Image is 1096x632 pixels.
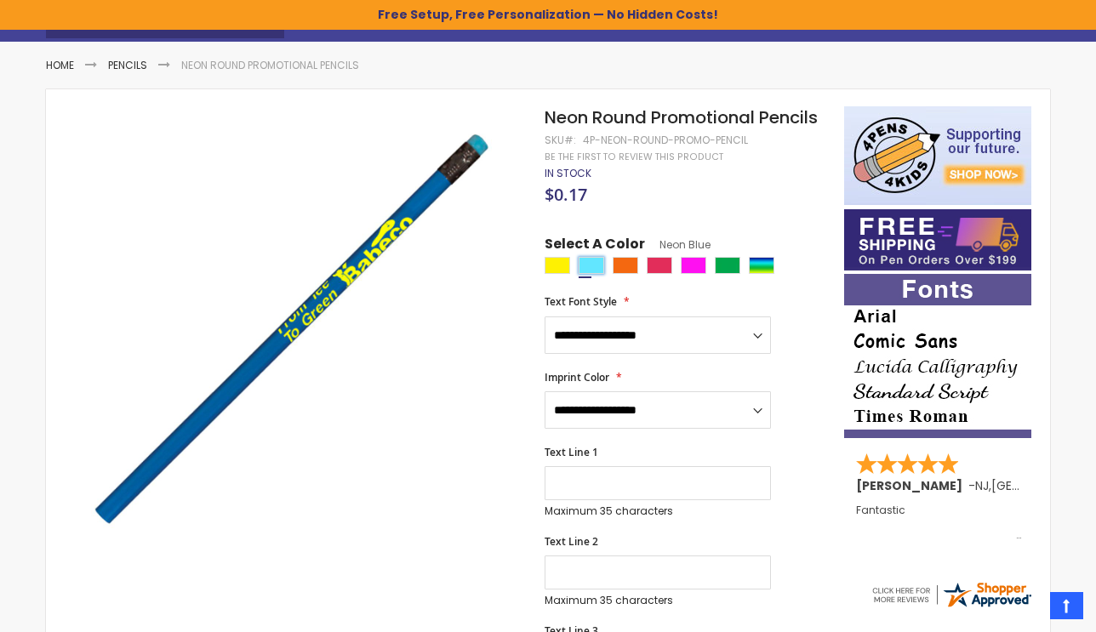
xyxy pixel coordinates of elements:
[545,235,645,258] span: Select A Color
[545,294,617,309] span: Text Font Style
[545,594,771,607] p: Maximum 35 characters
[645,237,711,252] span: Neon Blue
[856,477,968,494] span: [PERSON_NAME]
[579,257,604,274] div: Neon Blue
[681,257,706,274] div: Neon Pink
[545,151,723,163] a: Be the first to review this product
[545,534,598,549] span: Text Line 2
[715,257,740,274] div: Neon Green
[613,257,638,274] div: Neon Orange
[545,445,598,459] span: Text Line 1
[647,257,672,274] div: Neon Red
[80,105,522,546] img: main-neon-blue-round-promotional-pencils_2_1.jpg
[108,58,147,72] a: Pencils
[46,58,74,72] a: Home
[545,183,587,206] span: $0.17
[844,274,1031,438] img: font-personalization-examples
[844,209,1031,270] img: Free shipping on orders over $199
[545,370,609,384] span: Imprint Color
[545,105,818,129] span: Neon Round Promotional Pencils
[975,477,989,494] span: NJ
[545,133,576,147] strong: SKU
[545,166,591,180] span: In stock
[844,106,1031,205] img: 4pens 4 kids
[583,134,748,147] div: 4P-NEON-ROUND-PROMO-PENCIL
[545,504,771,518] p: Maximum 35 characters
[545,167,591,180] div: Availability
[545,257,570,274] div: Neon Yellow
[749,257,774,274] div: Assorted
[181,59,359,72] li: Neon Round Promotional Pencils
